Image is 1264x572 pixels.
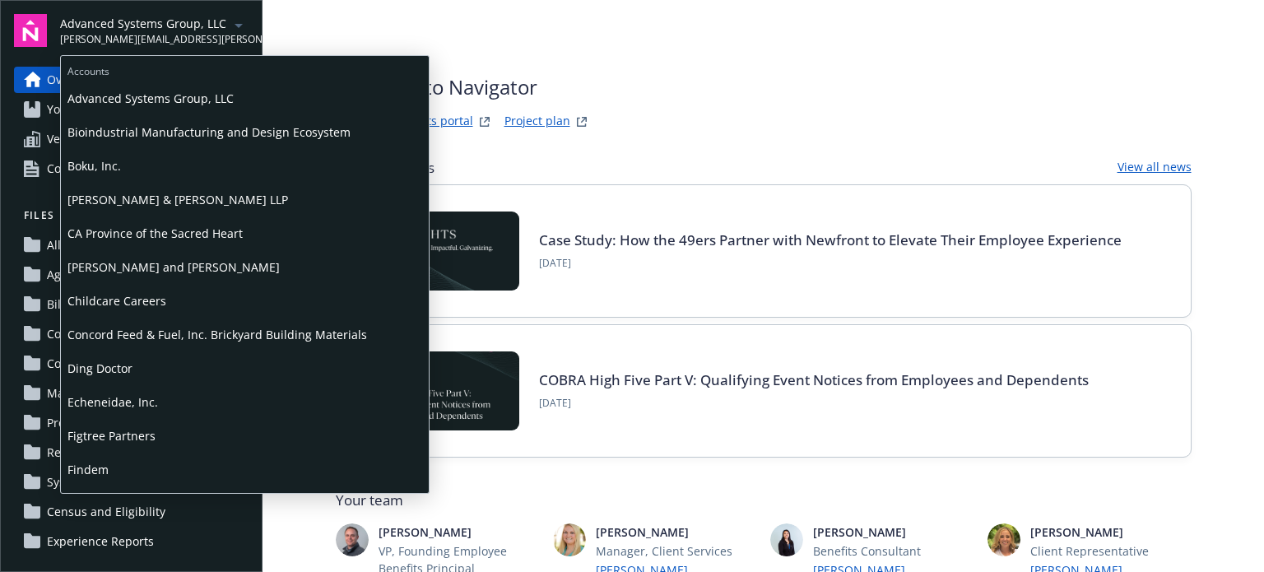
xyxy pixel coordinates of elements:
[14,499,249,525] a: Census and Eligibility
[47,528,154,555] span: Experience Reports
[47,439,189,466] span: Renewals and Strategy (9)
[363,351,519,430] img: BLOG-Card Image - Compliance - COBRA High Five Pt 5 - 09-11-25.jpg
[1118,158,1192,178] a: View all news
[14,410,249,436] a: Projects (1)
[47,351,156,377] span: Communications (2)
[14,67,249,93] a: Overview
[67,183,422,216] span: [PERSON_NAME] & [PERSON_NAME] LLP
[1030,542,1192,560] span: Client Representative
[14,96,249,123] a: Your benefits
[14,528,249,555] a: Experience Reports
[67,385,422,419] span: Echeneidae, Inc.
[67,351,422,385] span: Ding Doctor
[14,380,249,407] a: Marketing
[14,321,249,347] a: Compliance (2)
[47,96,120,123] span: Your benefits
[363,212,519,291] img: Card Image - INSIGHTS copy.png
[336,523,369,556] img: photo
[67,115,422,149] span: Bioindustrial Manufacturing and Design Ecosystem
[14,208,249,229] button: Files
[572,112,592,132] a: projectPlanWebsite
[14,232,249,258] a: All files (15)
[47,67,98,93] span: Overview
[14,14,47,47] img: navigator-logo.svg
[47,410,107,436] span: Projects (1)
[67,486,422,520] span: FNY Capital Management
[61,56,429,81] span: Accounts
[14,439,249,466] a: Renewals and Strategy (9)
[813,523,974,541] span: [PERSON_NAME]
[47,156,170,182] span: Compliance resources
[813,542,974,560] span: Benefits Consultant
[47,232,109,258] span: All files (15)
[67,284,422,318] span: Childcare Careers
[47,380,103,407] span: Marketing
[336,491,1192,510] span: Your team
[47,469,172,495] span: System Administration
[229,15,249,35] a: arrowDropDown
[596,542,757,560] span: Manager, Client Services
[14,351,249,377] a: Communications (2)
[67,81,422,115] span: Advanced Systems Group, LLC
[14,469,249,495] a: System Administration
[539,256,1122,271] span: [DATE]
[336,72,592,102] span: Welcome to Navigator
[596,523,757,541] span: [PERSON_NAME]
[504,112,570,132] a: Project plan
[379,523,540,541] span: [PERSON_NAME]
[47,499,165,525] span: Census and Eligibility
[60,15,229,32] span: Advanced Systems Group, LLC
[67,216,422,250] span: CA Province of the Sacred Heart
[14,262,249,288] a: Agreements (1)
[60,14,249,47] button: Advanced Systems Group, LLC[PERSON_NAME][EMAIL_ADDRESS][PERSON_NAME][DOMAIN_NAME]arrowDropDown
[67,419,422,453] span: Figtree Partners
[67,318,422,351] span: Concord Feed & Fuel, Inc. Brickyard Building Materials
[47,321,128,347] span: Compliance (2)
[1030,523,1192,541] span: [PERSON_NAME]
[987,523,1020,556] img: photo
[539,370,1089,389] a: COBRA High Five Part V: Qualifying Event Notices from Employees and Dependents
[475,112,495,132] a: striveWebsite
[47,291,145,318] span: Billing and Audits
[47,262,130,288] span: Agreements (1)
[67,149,422,183] span: Boku, Inc.
[47,126,127,152] span: Vendor search
[539,230,1122,249] a: Case Study: How the 49ers Partner with Newfront to Elevate Their Employee Experience
[553,523,586,556] img: photo
[14,291,249,318] a: Billing and Audits
[14,126,249,152] a: Vendor search
[67,250,422,284] span: [PERSON_NAME] and [PERSON_NAME]
[60,32,229,47] span: [PERSON_NAME][EMAIL_ADDRESS][PERSON_NAME][DOMAIN_NAME]
[539,396,1089,411] span: [DATE]
[770,523,803,556] img: photo
[14,156,249,182] a: Compliance resources
[67,453,422,486] span: Findem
